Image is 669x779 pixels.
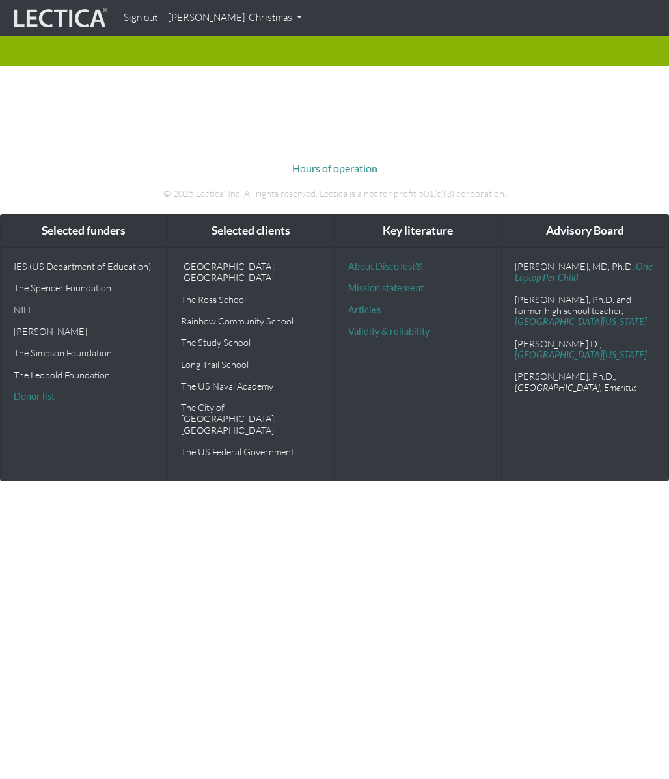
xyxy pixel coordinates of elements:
p: © 2025 Lectica, Inc. All rights reserved. Lectica is a not for profit 501(c)(3) corporation. [32,187,637,201]
p: NIH [14,304,154,315]
p: Long Trail School [181,359,321,370]
a: One Laptop Per Child [515,261,653,283]
div: Selected funders [1,215,167,248]
p: The US Federal Government [181,446,321,457]
p: The Ross School [181,294,321,305]
a: [GEOGRAPHIC_DATA][US_STATE] [515,316,647,327]
p: [PERSON_NAME].D., [515,338,655,361]
p: The US Naval Academy [181,380,321,391]
p: Rainbow Community School [181,315,321,326]
p: IES (US Department of Education) [14,261,154,272]
p: [PERSON_NAME] [14,326,154,337]
a: Articles [348,304,381,315]
p: The City of [GEOGRAPHIC_DATA], [GEOGRAPHIC_DATA] [181,402,321,436]
a: [GEOGRAPHIC_DATA][US_STATE] [515,349,647,360]
a: [PERSON_NAME]-Christmas [163,5,307,31]
a: Validity & reliability [348,326,430,337]
p: The Study School [181,337,321,348]
p: [GEOGRAPHIC_DATA], [GEOGRAPHIC_DATA] [181,261,321,284]
p: The Leopold Foundation [14,369,154,380]
div: Selected clients [168,215,334,248]
img: lecticalive [10,6,108,31]
p: The Simpson Foundation [14,347,154,358]
a: Sign out [118,5,163,31]
a: About DiscoTest® [348,261,422,272]
p: The Spencer Foundation [14,282,154,293]
a: Donor list [14,391,55,402]
div: Advisory Board [502,215,668,248]
a: Mission statement [348,282,424,293]
a: Hours of operation [292,162,377,174]
p: [PERSON_NAME], Ph.D. and former high school teacher, [515,294,655,328]
p: [PERSON_NAME], MD, Ph.D., [515,261,655,284]
div: Key literature [335,215,502,248]
p: [PERSON_NAME], Ph.D. [515,371,655,393]
em: , [GEOGRAPHIC_DATA], Emeritus [515,371,637,393]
